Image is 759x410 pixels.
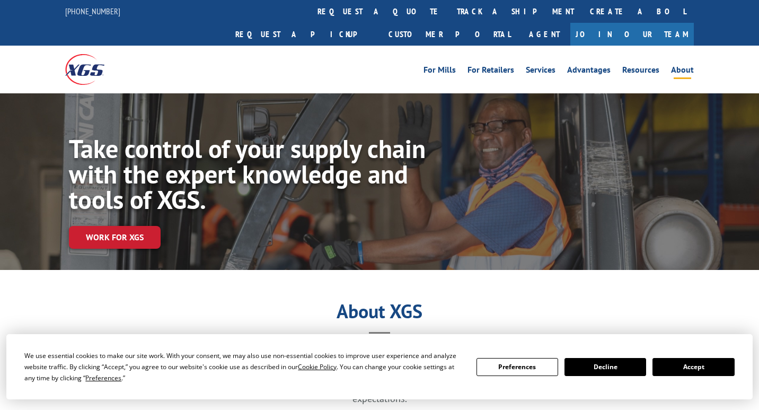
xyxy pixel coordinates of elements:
[423,66,456,77] a: For Mills
[564,358,646,376] button: Decline
[381,23,518,46] a: Customer Portal
[526,66,555,77] a: Services
[467,66,514,77] a: For Retailers
[671,66,694,77] a: About
[652,358,734,376] button: Accept
[24,350,463,383] div: We use essential cookies to make our site work. With your consent, we may also use non-essential ...
[69,136,428,217] h1: Take control of your supply chain with the expert knowledge and tools of XGS.
[85,373,121,382] span: Preferences
[227,23,381,46] a: Request a pickup
[6,334,753,399] div: Cookie Consent Prompt
[298,362,337,371] span: Cookie Policy
[476,358,558,376] button: Preferences
[65,6,120,16] a: [PHONE_NUMBER]
[622,66,659,77] a: Resources
[69,226,161,249] a: Work for XGS
[76,304,683,324] h1: About XGS
[567,66,611,77] a: Advantages
[518,23,570,46] a: Agent
[570,23,694,46] a: Join Our Team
